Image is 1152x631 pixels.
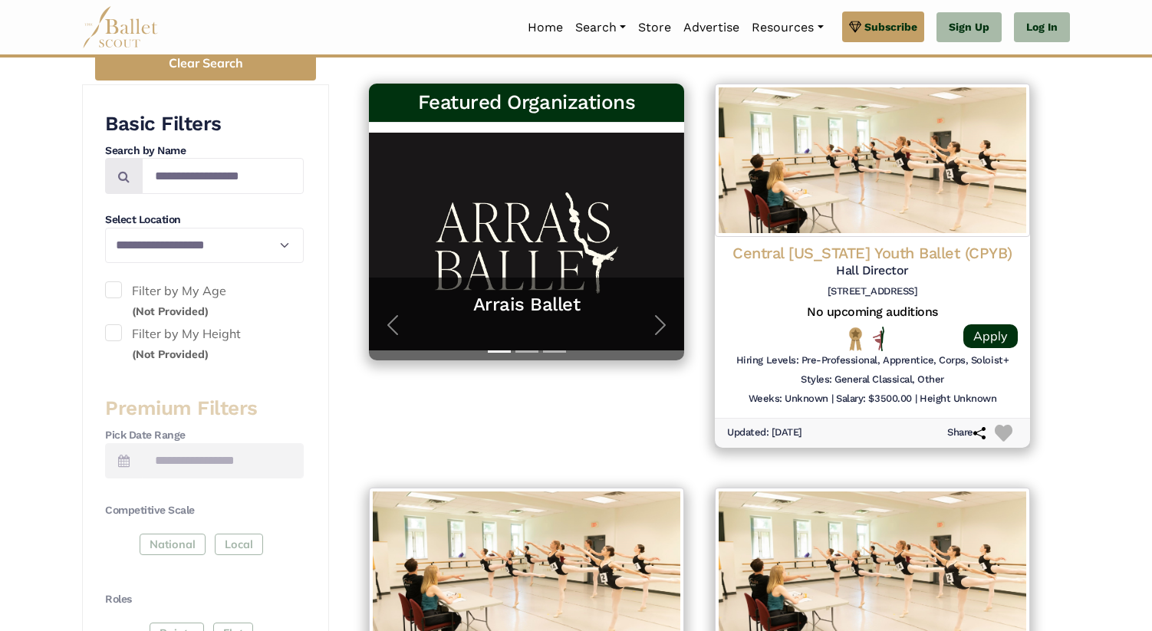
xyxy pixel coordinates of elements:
[105,428,304,443] h4: Pick Date Range
[105,212,304,228] h4: Select Location
[677,12,746,44] a: Advertise
[522,12,569,44] a: Home
[1014,12,1070,43] a: Log In
[727,285,1018,298] h6: [STREET_ADDRESS]
[727,304,1018,320] h5: No upcoming auditions
[105,396,304,422] h3: Premium Filters
[142,158,304,194] input: Search by names...
[736,354,1009,367] h6: Hiring Levels: Pre-Professional, Apprentice, Corps, Soloist+
[105,281,304,320] label: Filter by My Age
[836,393,911,406] h6: Salary: $3500.00
[746,12,829,44] a: Resources
[864,18,917,35] span: Subscribe
[632,12,677,44] a: Store
[543,343,566,360] button: Slide 3
[873,327,884,351] img: All
[849,18,861,35] img: gem.svg
[963,324,1018,348] a: Apply
[801,373,944,386] h6: Styles: General Classical, Other
[105,143,304,159] h4: Search by Name
[105,111,304,137] h3: Basic Filters
[715,84,1030,237] img: Logo
[132,347,209,361] small: (Not Provided)
[727,243,1018,263] h4: Central [US_STATE] Youth Ballet (CPYB)
[749,393,828,406] h6: Weeks: Unknown
[846,327,865,350] img: National
[381,90,672,116] h3: Featured Organizations
[995,425,1012,442] img: Heart
[132,304,209,318] small: (Not Provided)
[105,503,304,518] h4: Competitive Scale
[569,12,632,44] a: Search
[915,393,917,406] h6: |
[831,393,834,406] h6: |
[920,393,996,406] h6: Height Unknown
[947,426,986,439] h6: Share
[105,592,304,607] h4: Roles
[936,12,1002,43] a: Sign Up
[842,12,924,42] a: Subscribe
[105,324,304,363] label: Filter by My Height
[515,343,538,360] button: Slide 2
[727,263,1018,279] h5: Hall Director
[384,293,669,317] a: Arrais Ballet
[95,46,316,81] button: Clear Search
[488,343,511,360] button: Slide 1
[727,426,802,439] h6: Updated: [DATE]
